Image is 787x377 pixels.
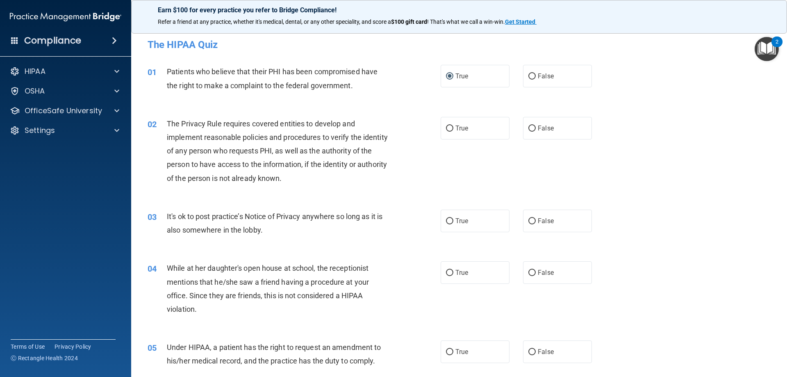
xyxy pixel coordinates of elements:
span: The Privacy Rule requires covered entities to develop and implement reasonable policies and proce... [167,119,388,183]
span: False [538,269,554,276]
p: OSHA [25,86,45,96]
p: OfficeSafe University [25,106,102,116]
span: False [538,217,554,225]
input: False [528,349,536,355]
span: False [538,348,554,356]
span: True [455,269,468,276]
span: 02 [148,119,157,129]
a: OSHA [10,86,119,96]
span: False [538,72,554,80]
span: Ⓒ Rectangle Health 2024 [11,354,78,362]
span: True [455,348,468,356]
input: False [528,73,536,80]
input: True [446,270,453,276]
input: False [528,218,536,224]
strong: Get Started [505,18,535,25]
a: Get Started [505,18,537,25]
span: True [455,124,468,132]
a: Settings [10,126,119,135]
p: HIPAA [25,66,45,76]
input: True [446,218,453,224]
p: Earn $100 for every practice you refer to Bridge Compliance! [158,6,760,14]
a: Privacy Policy [55,343,91,351]
span: ! That's what we call a win-win. [427,18,505,25]
span: Refer a friend at any practice, whether it's medical, dental, or any other speciality, and score a [158,18,391,25]
span: Under HIPAA, a patient has the right to request an amendment to his/her medical record, and the p... [167,343,381,365]
span: Patients who believe that their PHI has been compromised have the right to make a complaint to th... [167,67,378,89]
span: True [455,72,468,80]
span: False [538,124,554,132]
span: True [455,217,468,225]
span: 04 [148,264,157,274]
a: OfficeSafe University [10,106,119,116]
span: 03 [148,212,157,222]
h4: The HIPAA Quiz [148,39,771,50]
input: False [528,126,536,132]
a: Terms of Use [11,343,45,351]
span: While at her daughter's open house at school, the receptionist mentions that he/she saw a friend ... [167,264,369,313]
button: Open Resource Center, 2 new notifications [755,37,779,61]
span: 05 [148,343,157,353]
strong: $100 gift card [391,18,427,25]
div: 2 [776,42,778,53]
input: True [446,126,453,132]
a: HIPAA [10,66,119,76]
span: 01 [148,67,157,77]
h4: Compliance [24,35,81,46]
input: True [446,349,453,355]
input: True [446,73,453,80]
input: False [528,270,536,276]
p: Settings [25,126,55,135]
img: PMB logo [10,9,121,25]
span: It's ok to post practice’s Notice of Privacy anywhere so long as it is also somewhere in the lobby. [167,212,382,234]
